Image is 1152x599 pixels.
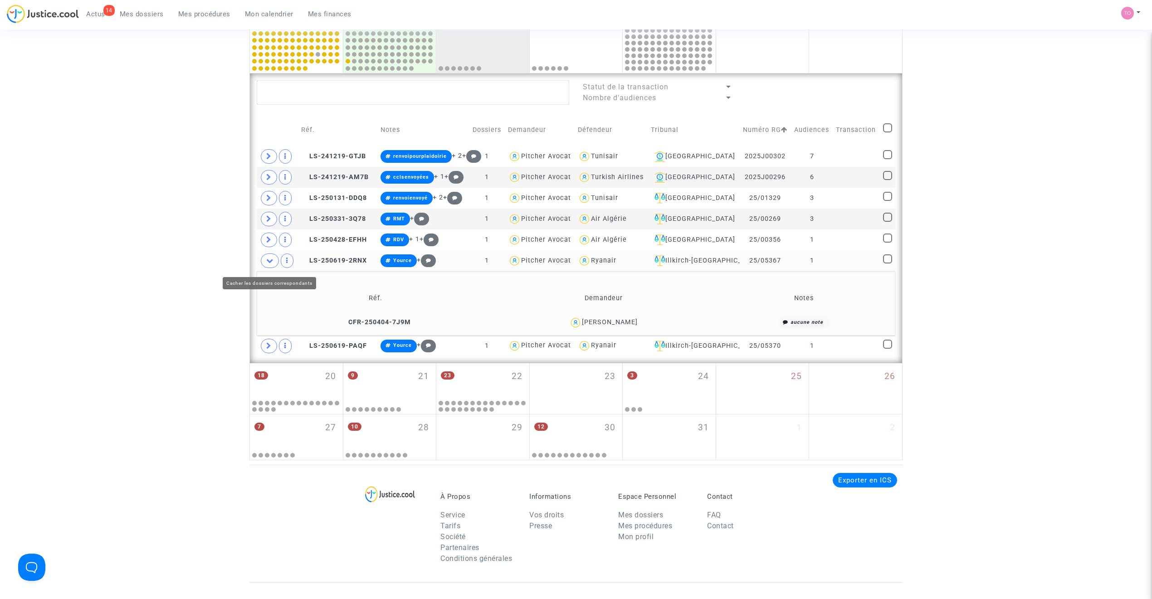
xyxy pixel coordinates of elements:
[648,114,740,146] td: Tribunal
[491,283,716,313] td: Demandeur
[618,511,663,519] a: Mes dossiers
[575,114,648,146] td: Défendeur
[534,423,548,431] span: 12
[716,283,892,313] td: Notes
[521,194,571,202] div: Pitcher Avocat
[651,214,737,224] div: [GEOGRAPHIC_DATA]
[340,318,411,326] span: CFR-250404-7J9M
[245,10,293,18] span: Mon calendrier
[654,255,665,266] img: icon-faciliter-sm.svg
[420,235,439,243] span: +
[521,152,571,160] div: Pitcher Avocat
[469,114,505,146] td: Dossiers
[343,414,436,450] div: mardi octobre 28, 10 events, click to expand
[651,341,737,351] div: Illkirch-[GEOGRAPHIC_DATA]
[298,114,377,146] td: Réf.
[254,371,268,380] span: 18
[791,229,833,250] td: 1
[469,167,505,188] td: 1
[418,421,429,434] span: 28
[521,341,571,349] div: Pitcher Avocat
[651,151,737,162] div: [GEOGRAPHIC_DATA]
[698,370,709,383] span: 24
[120,10,164,18] span: Mes dossiers
[884,370,895,383] span: 26
[591,194,618,202] div: Tunisair
[508,254,521,268] img: icon-user.svg
[440,543,479,552] a: Partenaires
[441,371,454,380] span: 23
[418,370,429,383] span: 21
[791,167,833,188] td: 6
[578,171,591,184] img: icon-user.svg
[469,336,505,356] td: 1
[469,188,505,209] td: 1
[521,173,571,181] div: Pitcher Avocat
[7,5,79,23] img: jc-logo.svg
[740,209,791,229] td: 25/00269
[250,414,343,450] div: lundi octobre 27, 7 events, click to expand
[508,192,521,205] img: icon-user.svg
[308,10,351,18] span: Mes finances
[301,215,366,223] span: LS-250331-3Q78
[436,414,529,460] div: mercredi octobre 29
[578,192,591,205] img: icon-user.svg
[301,173,369,181] span: LS-241219-AM7B
[583,93,656,102] span: Nombre d'audiences
[591,236,627,243] div: Air Algérie
[716,363,809,414] div: samedi octobre 25
[112,7,171,21] a: Mes dossiers
[86,10,105,18] span: Actus
[444,173,464,180] span: +
[301,152,366,160] span: LS-241219-GTJB
[343,363,436,399] div: mardi octobre 21, 9 events, click to expand
[651,255,737,266] div: Illkirch-[GEOGRAPHIC_DATA]
[469,250,505,271] td: 1
[529,492,605,501] p: Informations
[1121,7,1134,19] img: fe1f3729a2b880d5091b466bdc4f5af5
[178,10,230,18] span: Mes procédures
[890,421,895,434] span: 2
[529,511,564,519] a: Vos droits
[791,209,833,229] td: 3
[605,421,615,434] span: 30
[348,371,358,380] span: 9
[469,229,505,250] td: 1
[654,214,665,224] img: icon-faciliter-sm.svg
[791,114,833,146] td: Audiences
[654,172,665,183] img: icon-banque.svg
[393,153,447,159] span: renvoipourplaidoirie
[18,554,45,581] iframe: Help Scout Beacon - Open
[508,171,521,184] img: icon-user.svg
[578,213,591,226] img: icon-user.svg
[301,342,367,350] span: LS-250619-PAQF
[530,414,623,450] div: jeudi octobre 30, 12 events, click to expand
[740,229,791,250] td: 25/00356
[809,414,902,460] div: dimanche novembre 2
[103,5,115,16] div: 14
[591,173,644,181] div: Turkish Airlines
[582,318,638,326] div: [PERSON_NAME]
[740,167,791,188] td: 2025J00296
[462,152,482,160] span: +
[301,7,359,21] a: Mes finances
[651,234,737,245] div: [GEOGRAPHIC_DATA]
[512,421,522,434] span: 29
[707,492,782,501] p: Contact
[469,146,505,167] td: 1
[791,188,833,209] td: 3
[301,257,367,264] span: LS-250619-2RNX
[410,214,430,222] span: +
[365,486,415,502] img: logo-lg.svg
[578,150,591,163] img: icon-user.svg
[583,83,669,91] span: Statut de la transaction
[452,152,462,160] span: + 2
[393,237,404,243] span: RDV
[623,414,716,460] div: vendredi octobre 31
[434,173,444,180] span: + 1
[654,193,665,204] img: icon-faciliter-sm.svg
[740,250,791,271] td: 25/05367
[618,532,654,541] a: Mon profil
[260,283,491,313] td: Réf.
[325,370,336,383] span: 20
